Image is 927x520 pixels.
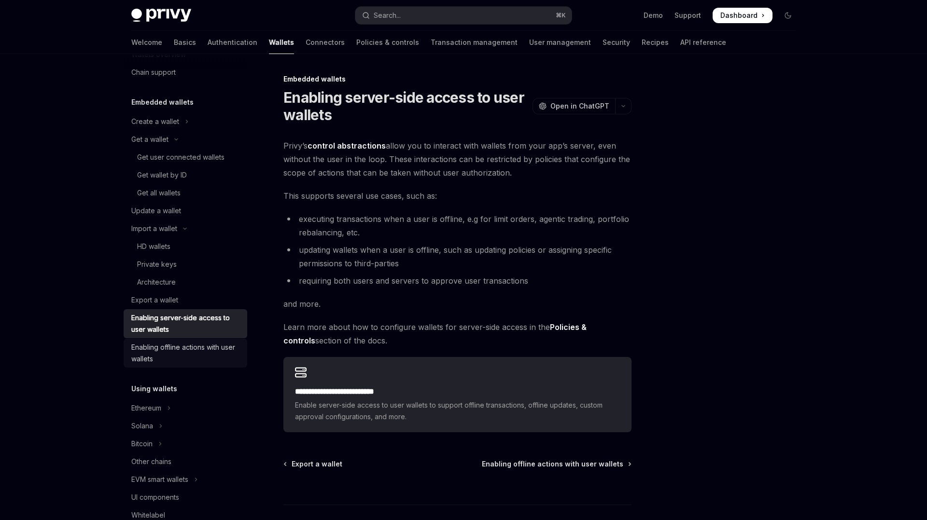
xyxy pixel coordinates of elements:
[283,74,632,84] div: Embedded wallets
[642,31,669,54] a: Recipes
[292,459,342,469] span: Export a wallet
[603,31,630,54] a: Security
[137,259,177,270] div: Private keys
[124,184,247,202] a: Get all wallets
[131,474,188,485] div: EVM smart wallets
[124,256,247,273] a: Private keys
[124,489,247,506] a: UI components
[283,139,632,179] span: Privy’s allow you to interact with wallets from your app’s server, even without the user in the l...
[284,459,342,469] a: Export a wallet
[124,435,247,452] button: Toggle Bitcoin section
[283,89,529,123] h1: Enabling server-side access to user wallets
[124,471,247,488] button: Toggle EVM smart wallets section
[137,241,170,252] div: HD wallets
[131,294,178,306] div: Export a wallet
[131,492,179,503] div: UI components
[482,459,623,469] span: Enabling offline actions with user wallets
[680,31,726,54] a: API reference
[131,205,181,217] div: Update a wallet
[482,459,631,469] a: Enabling offline actions with user wallets
[124,149,247,166] a: Get user connected wallets
[137,151,225,163] div: Get user connected wallets
[529,31,591,54] a: User management
[137,169,187,181] div: Get wallet by ID
[131,456,171,467] div: Other chains
[550,101,609,111] span: Open in ChatGPT
[131,312,241,335] div: Enabling server-side access to user wallets
[131,116,179,127] div: Create a wallet
[124,274,247,291] a: Architecture
[306,31,345,54] a: Connectors
[295,399,620,423] span: Enable server-side access to user wallets to support offline transactions, offline updates, custo...
[124,166,247,184] a: Get wallet by ID
[131,438,153,450] div: Bitcoin
[131,383,177,395] h5: Using wallets
[308,141,386,151] a: control abstractions
[283,212,632,239] li: executing transactions when a user is offline, e.g for limit orders, agentic trading, portfolio r...
[644,11,663,20] a: Demo
[533,98,615,114] button: Open in ChatGPT
[124,238,247,255] a: HD wallets
[283,297,632,311] span: and more.
[431,31,518,54] a: Transaction management
[131,134,169,145] div: Get a wallet
[124,64,247,81] a: Chain support
[674,11,701,20] a: Support
[131,96,194,108] h5: Embedded wallets
[283,189,632,203] span: This supports several use cases, such as:
[131,67,176,78] div: Chain support
[137,187,181,199] div: Get all wallets
[124,339,247,368] a: Enabling offline actions with user wallets
[720,11,758,20] span: Dashboard
[124,131,247,148] button: Toggle Get a wallet section
[124,291,247,309] a: Export a wallet
[124,309,247,338] a: Enabling server-side access to user wallets
[131,223,177,234] div: Import a wallet
[713,8,772,23] a: Dashboard
[131,342,241,365] div: Enabling offline actions with user wallets
[374,10,401,21] div: Search...
[780,8,796,23] button: Toggle dark mode
[131,420,153,432] div: Solana
[174,31,196,54] a: Basics
[356,31,419,54] a: Policies & controls
[124,220,247,237] button: Toggle Import a wallet section
[269,31,294,54] a: Wallets
[124,417,247,435] button: Toggle Solana section
[131,31,162,54] a: Welcome
[355,7,572,24] button: Open search
[208,31,257,54] a: Authentication
[124,453,247,470] a: Other chains
[283,243,632,270] li: updating wallets when a user is offline, such as updating policies or assigning specific permissi...
[124,113,247,130] button: Toggle Create a wallet section
[283,320,632,347] span: Learn more about how to configure wallets for server-side access in the section of the docs.
[283,274,632,287] li: requiring both users and servers to approve user transactions
[131,9,191,22] img: dark logo
[124,202,247,219] a: Update a wallet
[137,276,176,288] div: Architecture
[556,12,566,19] span: ⌘ K
[131,402,161,414] div: Ethereum
[124,399,247,417] button: Toggle Ethereum section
